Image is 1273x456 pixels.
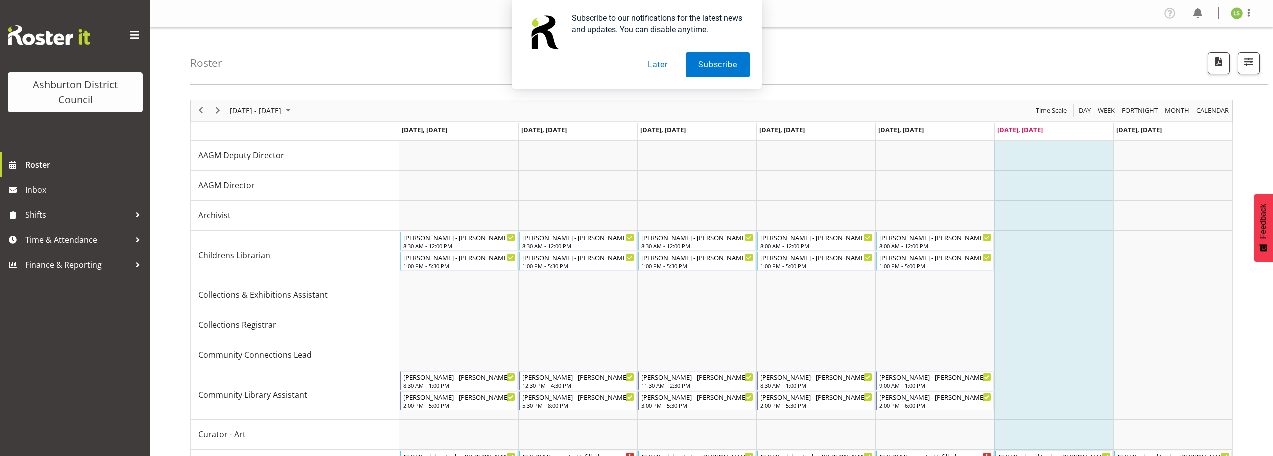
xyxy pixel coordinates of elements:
[522,242,634,250] div: 8:30 AM - 12:00 PM
[191,280,399,310] td: Collections & Exhibitions Assistant resource
[524,12,564,52] img: notification icon
[522,381,634,389] div: 12:30 PM - 4:30 PM
[641,252,753,262] div: [PERSON_NAME] - [PERSON_NAME]
[198,179,255,191] span: AAGM Director
[198,249,270,261] span: Childrens Librarian
[760,392,872,402] div: [PERSON_NAME] - [PERSON_NAME]
[522,392,634,402] div: [PERSON_NAME] - [PERSON_NAME]
[879,262,991,270] div: 1:00 PM - 5:00 PM
[25,232,130,247] span: Time & Attendance
[519,391,637,410] div: Community Library Assistant"s event - Stacey Broadbent - Stacey Broadbent Begin From Tuesday, Aug...
[641,232,753,242] div: [PERSON_NAME] - [PERSON_NAME]
[400,391,518,410] div: Community Library Assistant"s event - Stacey Broadbent - Stacey Broadbent Begin From Monday, Augu...
[879,372,991,382] div: [PERSON_NAME] - [PERSON_NAME]
[876,371,994,390] div: Community Library Assistant"s event - Stacey Broadbent - Stacey Broadbent Begin From Friday, Augu...
[879,401,991,409] div: 2:00 PM - 6:00 PM
[879,381,991,389] div: 9:00 AM - 1:00 PM
[522,232,634,242] div: [PERSON_NAME] - [PERSON_NAME]
[876,252,994,271] div: Childrens Librarian"s event - Jonathan Nixon - Jonathan Nixon Begin From Friday, August 22, 2025 ...
[879,232,991,242] div: [PERSON_NAME] - [PERSON_NAME]
[191,231,399,280] td: Childrens Librarian resource
[521,125,567,134] span: [DATE], [DATE]
[1163,104,1191,117] button: Timeline Month
[1096,104,1117,117] button: Timeline Week
[403,392,515,402] div: [PERSON_NAME] - [PERSON_NAME]
[1078,104,1092,117] span: Day
[211,104,225,117] button: Next
[403,252,515,262] div: [PERSON_NAME] - [PERSON_NAME]
[1120,104,1160,117] button: Fortnight
[191,171,399,201] td: AAGM Director resource
[191,141,399,171] td: AAGM Deputy Director resource
[760,252,872,262] div: [PERSON_NAME] - [PERSON_NAME]
[191,340,399,370] td: Community Connections Lead resource
[1077,104,1093,117] button: Timeline Day
[757,232,875,251] div: Childrens Librarian"s event - Jonathan Nixon - Jonathan Nixon Begin From Thursday, August 21, 202...
[1164,104,1190,117] span: Month
[760,372,872,382] div: [PERSON_NAME] - [PERSON_NAME]
[876,391,994,410] div: Community Library Assistant"s event - Stacey Broadbent - Stacey Broadbent Begin From Friday, Augu...
[879,242,991,250] div: 8:00 AM - 12:00 PM
[564,12,750,35] div: Subscribe to our notifications for the latest news and updates. You can disable anytime.
[522,262,634,270] div: 1:00 PM - 5:30 PM
[400,252,518,271] div: Childrens Librarian"s event - Jonathan Nixon - Jonathan Nixon Begin From Monday, August 18, 2025 ...
[226,100,297,121] div: August 18 - 24, 2025
[641,401,753,409] div: 3:00 PM - 5:30 PM
[228,104,295,117] button: August 2025
[25,257,130,272] span: Finance & Reporting
[760,262,872,270] div: 1:00 PM - 5:00 PM
[876,232,994,251] div: Childrens Librarian"s event - Jonathan Nixon - Jonathan Nixon Begin From Friday, August 22, 2025 ...
[403,372,515,382] div: [PERSON_NAME] - [PERSON_NAME]
[191,370,399,420] td: Community Library Assistant resource
[519,232,637,251] div: Childrens Librarian"s event - Jonathan Nixon - Jonathan Nixon Begin From Tuesday, August 19, 2025...
[18,77,133,107] div: Ashburton District Council
[25,157,145,172] span: Roster
[878,125,924,134] span: [DATE], [DATE]
[638,252,756,271] div: Childrens Librarian"s event - Jonathan Nixon - Jonathan Nixon Begin From Wednesday, August 20, 20...
[192,100,209,121] div: previous period
[519,252,637,271] div: Childrens Librarian"s event - Jonathan Nixon - Jonathan Nixon Begin From Tuesday, August 19, 2025...
[879,252,991,262] div: [PERSON_NAME] - [PERSON_NAME]
[1254,194,1273,262] button: Feedback - Show survey
[638,232,756,251] div: Childrens Librarian"s event - Jonathan Nixon - Jonathan Nixon Begin From Wednesday, August 20, 20...
[1195,104,1230,117] span: calendar
[1121,104,1159,117] span: Fortnight
[1035,104,1068,117] span: Time Scale
[638,391,756,410] div: Community Library Assistant"s event - Stacey Broadbent - Stacey Broadbent Begin From Wednesday, A...
[1034,104,1069,117] button: Time Scale
[198,319,276,331] span: Collections Registrar
[757,371,875,390] div: Community Library Assistant"s event - Stacey Broadbent - Stacey Broadbent Begin From Thursday, Au...
[198,428,246,440] span: Curator - Art
[400,371,518,390] div: Community Library Assistant"s event - Stacey Broadbent - Stacey Broadbent Begin From Monday, Augu...
[403,232,515,242] div: [PERSON_NAME] - [PERSON_NAME]
[638,371,756,390] div: Community Library Assistant"s event - Stacey Broadbent - Stacey Broadbent Begin From Wednesday, A...
[198,389,307,401] span: Community Library Assistant
[641,392,753,402] div: [PERSON_NAME] - [PERSON_NAME]
[403,381,515,389] div: 8:30 AM - 1:00 PM
[760,381,872,389] div: 8:30 AM - 1:00 PM
[759,125,805,134] span: [DATE], [DATE]
[198,349,312,361] span: Community Connections Lead
[229,104,282,117] span: [DATE] - [DATE]
[641,381,753,389] div: 11:30 AM - 2:30 PM
[641,372,753,382] div: [PERSON_NAME] - [PERSON_NAME]
[1195,104,1231,117] button: Month
[641,262,753,270] div: 1:00 PM - 5:30 PM
[198,149,284,161] span: AAGM Deputy Director
[879,392,991,402] div: [PERSON_NAME] - [PERSON_NAME]
[522,401,634,409] div: 5:30 PM - 8:00 PM
[403,242,515,250] div: 8:30 AM - 12:00 PM
[519,371,637,390] div: Community Library Assistant"s event - Stacey Broadbent - Stacey Broadbent Begin From Tuesday, Aug...
[635,52,680,77] button: Later
[522,372,634,382] div: [PERSON_NAME] - [PERSON_NAME]
[25,207,130,222] span: Shifts
[757,391,875,410] div: Community Library Assistant"s event - Stacey Broadbent - Stacey Broadbent Begin From Thursday, Au...
[403,262,515,270] div: 1:00 PM - 5:30 PM
[640,125,686,134] span: [DATE], [DATE]
[760,232,872,242] div: [PERSON_NAME] - [PERSON_NAME]
[25,182,145,197] span: Inbox
[757,252,875,271] div: Childrens Librarian"s event - Jonathan Nixon - Jonathan Nixon Begin From Thursday, August 21, 202...
[191,310,399,340] td: Collections Registrar resource
[641,242,753,250] div: 8:30 AM - 12:00 PM
[1097,104,1116,117] span: Week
